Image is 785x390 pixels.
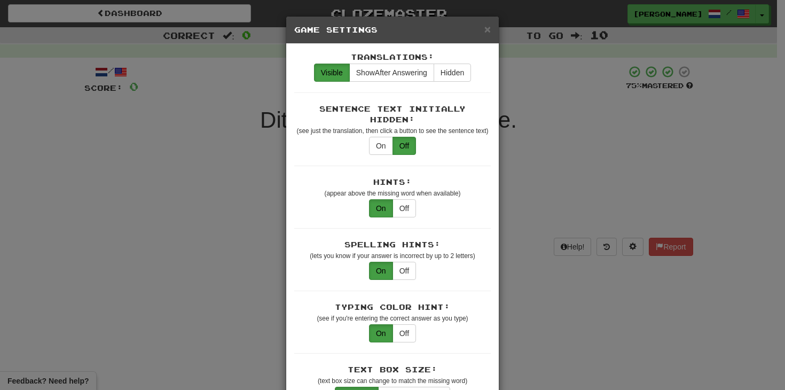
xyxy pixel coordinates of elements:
[392,137,416,155] button: Off
[356,68,375,77] span: Show
[294,239,491,250] div: Spelling Hints:
[356,68,427,77] span: After Answering
[369,262,393,280] button: On
[349,64,434,82] button: ShowAfter Answering
[314,64,471,82] div: translations
[434,64,471,82] button: Hidden
[294,52,491,63] div: Translations:
[369,137,393,155] button: On
[392,262,416,280] button: Off
[369,324,393,342] button: On
[310,252,475,260] small: (lets you know if your answer is incorrect by up to 2 letters)
[318,377,467,385] small: (text box size can change to match the missing word)
[317,315,468,322] small: (see if you're entering the correct answer as you type)
[484,24,491,35] button: Close
[324,190,460,197] small: (appear above the missing word when available)
[314,64,350,82] button: Visible
[297,127,489,135] small: (see just the translation, then click a button to see the sentence text)
[392,199,416,217] button: Off
[294,104,491,125] div: Sentence Text Initially Hidden:
[294,177,491,188] div: Hints:
[294,25,491,35] h5: Game Settings
[294,302,491,313] div: Typing Color Hint:
[392,324,416,342] button: Off
[484,23,491,35] span: ×
[294,364,491,375] div: Text Box Size:
[369,199,393,217] button: On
